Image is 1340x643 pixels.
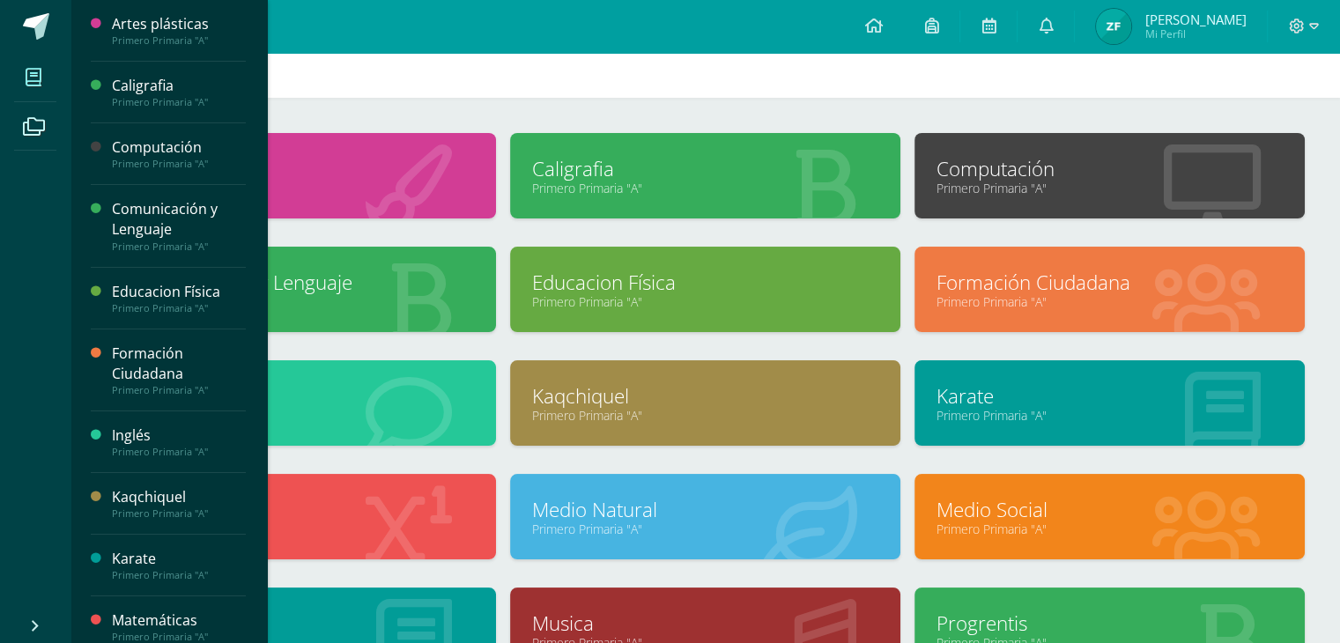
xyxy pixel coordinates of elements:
span: Mi Perfil [1144,26,1246,41]
a: Comunicación y LenguajePrimero Primaria "A" [112,199,246,252]
a: Medio Natural [532,496,878,523]
a: Primero Primaria "A" [128,407,474,424]
div: Primero Primaria "A" [112,240,246,253]
a: Primero Primaria "A" [937,407,1283,424]
a: Computación [937,155,1283,182]
a: ComputaciónPrimero Primaria "A" [112,137,246,170]
a: Artes plásticas [128,155,474,182]
div: Kaqchiquel [112,487,246,507]
div: Primero Primaria "A" [112,34,246,47]
a: Comunicación y Lenguaje [128,269,474,296]
a: Artes plásticasPrimero Primaria "A" [112,14,246,47]
div: Formación Ciudadana [112,344,246,384]
a: Formación Ciudadana [937,269,1283,296]
a: Primero Primaria "A" [128,180,474,196]
div: Primero Primaria "A" [112,507,246,520]
div: Caligrafia [112,76,246,96]
div: Educacion Física [112,282,246,302]
a: Formación CiudadanaPrimero Primaria "A" [112,344,246,396]
a: Educacion FísicaPrimero Primaria "A" [112,282,246,314]
a: Primero Primaria "A" [128,293,474,310]
a: Caligrafia [532,155,878,182]
a: Progrentis [937,610,1283,637]
div: Primero Primaria "A" [112,302,246,314]
a: Primero Primaria "A" [937,293,1283,310]
div: Primero Primaria "A" [112,446,246,458]
a: Educacion Física [532,269,878,296]
a: KaqchiquelPrimero Primaria "A" [112,487,246,520]
a: Primero Primaria "A" [532,180,878,196]
a: MatemáticasPrimero Primaria "A" [112,610,246,643]
a: InglésPrimero Primaria "A" [112,425,246,458]
div: Artes plásticas [112,14,246,34]
span: [PERSON_NAME] [1144,11,1246,28]
a: Karate [937,382,1283,410]
div: Matemáticas [112,610,246,631]
a: Medio Social [937,496,1283,523]
a: Primero Primaria "A" [937,521,1283,537]
a: Primero Primaria "A" [128,521,474,537]
div: Primero Primaria "A" [112,384,246,396]
a: Primero Primaria "A" [532,293,878,310]
a: Inglés [128,382,474,410]
a: Kaqchiquel [532,382,878,410]
div: Karate [112,549,246,569]
img: 4cfc9808745d3cedb0454b08547441d5.png [1096,9,1131,44]
div: Primero Primaria "A" [112,96,246,108]
div: Comunicación y Lenguaje [112,199,246,240]
a: Musica [532,610,878,637]
a: Primero Primaria "A" [532,521,878,537]
div: Computación [112,137,246,158]
a: CaligrafiaPrimero Primaria "A" [112,76,246,108]
div: Primero Primaria "A" [112,631,246,643]
a: Primero Primaria "A" [937,180,1283,196]
a: KaratePrimero Primaria "A" [112,549,246,581]
a: Montessori [128,610,474,637]
div: Primero Primaria "A" [112,569,246,581]
div: Inglés [112,425,246,446]
div: Primero Primaria "A" [112,158,246,170]
a: Primero Primaria "A" [532,407,878,424]
a: Matemáticas [128,496,474,523]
